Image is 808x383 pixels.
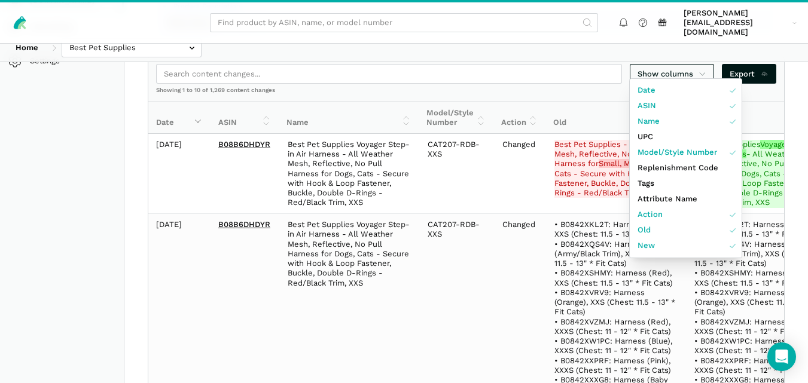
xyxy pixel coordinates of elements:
span: Name [638,115,660,127]
a: New [630,238,742,253]
span: [PERSON_NAME][EMAIL_ADDRESS][DOMAIN_NAME] [684,8,788,38]
span: Replenishment Code [638,162,718,174]
span: ASIN [638,100,656,112]
a: [PERSON_NAME][EMAIL_ADDRESS][DOMAIN_NAME] [680,7,801,39]
input: Best Pet Supplies [62,38,202,58]
span: Date [638,84,655,96]
a: Home [8,38,46,58]
a: Action [630,207,742,222]
a: Replenishment Code [630,160,742,176]
span: UPC [638,131,653,143]
span: Attribute Name [638,193,697,205]
input: Find product by ASIN, name, or model number [210,13,598,33]
a: Old [630,222,742,238]
a: Tags [630,176,742,191]
a: Model/Style Number [630,145,742,160]
a: ASIN [630,98,742,114]
span: Old [638,224,651,236]
span: New [638,240,655,252]
a: Date [630,82,742,98]
a: Name [630,114,742,129]
div: Open Intercom Messenger [767,342,796,371]
span: Action [638,209,663,220]
span: Model/Style Number [638,146,717,158]
span: Tags [638,177,654,189]
a: Attribute Name [630,191,742,207]
a: UPC [630,129,742,145]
